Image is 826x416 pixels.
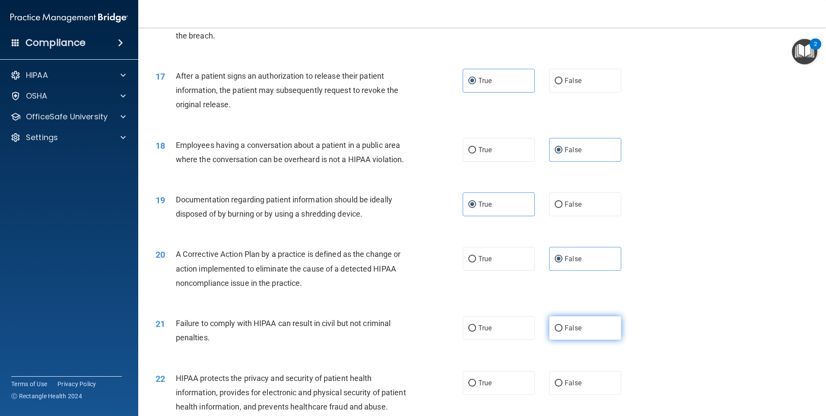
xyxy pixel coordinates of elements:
input: True [468,202,476,208]
button: Open Resource Center, 2 new notifications [792,39,817,64]
span: If a breach of PHI involves more than 500 patient(s), a press release must be issued to the major... [176,2,403,40]
a: OfficeSafe University [10,112,126,122]
input: False [555,325,562,332]
p: Settings [26,132,58,143]
a: Settings [10,132,126,143]
input: False [555,380,562,387]
input: True [468,380,476,387]
span: True [478,379,492,387]
span: True [478,324,492,332]
span: Documentation regarding patient information should be ideally disposed of by burning or by using ... [176,195,392,218]
input: False [555,202,562,208]
p: OSHA [26,91,48,101]
span: True [478,146,492,154]
span: After a patient signs an authorization to release their patient information, the patient may subs... [176,71,398,109]
span: 19 [156,195,165,205]
span: Ⓒ Rectangle Health 2024 [11,392,82,400]
span: False [565,255,581,263]
a: HIPAA [10,70,126,80]
span: 18 [156,141,165,151]
div: 2 [814,44,817,55]
input: True [468,78,476,84]
span: False [565,379,581,387]
span: False [565,324,581,332]
span: 22 [156,374,165,384]
input: True [468,147,476,154]
span: 20 [156,250,165,260]
input: True [468,325,476,332]
span: A Corrective Action Plan by a practice is defined as the change or action implemented to eliminat... [176,250,401,287]
span: True [478,255,492,263]
input: False [555,147,562,154]
span: HIPAA protects the privacy and security of patient health information, provides for electronic an... [176,374,406,411]
span: False [565,77,581,85]
p: OfficeSafe University [26,112,108,122]
span: Employees having a conversation about a patient in a public area where the conversation can be ov... [176,141,404,164]
span: False [565,146,581,154]
span: True [478,200,492,208]
span: True [478,77,492,85]
span: False [565,200,581,208]
input: True [468,256,476,262]
a: Terms of Use [11,380,47,388]
span: 21 [156,319,165,329]
h4: Compliance [25,37,86,49]
span: 17 [156,71,165,82]
img: PMB logo [10,9,128,26]
a: OSHA [10,91,126,101]
input: False [555,78,562,84]
span: Failure to comply with HIPAA can result in civil but not criminal penalties. [176,319,391,342]
p: HIPAA [26,70,48,80]
a: Privacy Policy [57,380,96,388]
input: False [555,256,562,262]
